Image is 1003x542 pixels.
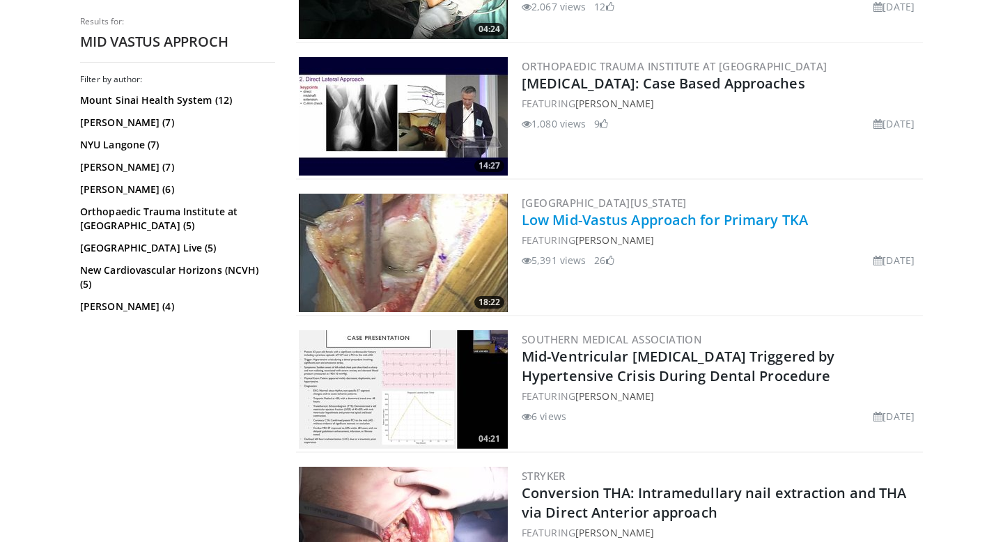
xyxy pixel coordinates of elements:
div: FEATURING [522,525,920,540]
a: [GEOGRAPHIC_DATA][US_STATE] [522,196,687,210]
li: 1,080 views [522,116,586,131]
a: [PERSON_NAME] [575,97,654,110]
a: [PERSON_NAME] (4) [80,300,272,313]
li: 6 views [522,409,566,424]
a: [GEOGRAPHIC_DATA] Live (5) [80,241,272,255]
a: [PERSON_NAME] [575,389,654,403]
li: 9 [594,116,608,131]
img: f87b2123-f4be-4a0b-84cb-15662ba9ccbe.300x170_q85_crop-smart_upscale.jpg [299,57,508,176]
a: Mid-Ventricular [MEDICAL_DATA] Triggered by Hypertensive Crisis During Dental Procedure [522,347,834,385]
a: Southern Medical Association [522,332,702,346]
span: 04:21 [474,433,504,445]
a: NYU Langone (7) [80,138,272,152]
a: Low Mid-Vastus Approach for Primary TKA [522,210,808,229]
img: 800b502a-8ba0-4dba-a6c0-5730c2a87ce9.300x170_q85_crop-smart_upscale.jpg [299,330,508,449]
span: 14:27 [474,160,504,172]
a: [PERSON_NAME] [575,526,654,539]
div: FEATURING [522,233,920,247]
li: 5,391 views [522,253,586,268]
a: 04:21 [299,330,508,449]
a: [MEDICAL_DATA]: Case Based Approaches [522,74,805,93]
li: [DATE] [873,116,915,131]
span: 18:22 [474,296,504,309]
h2: MID VASTUS APPROCH [80,33,275,51]
a: New Cardiovascular Horizons (NCVH) (5) [80,263,272,291]
div: FEATURING [522,96,920,111]
div: FEATURING [522,389,920,403]
a: Orthopaedic Trauma Institute at [GEOGRAPHIC_DATA] (5) [80,205,272,233]
a: [PERSON_NAME] (7) [80,116,272,130]
p: Results for: [80,16,275,27]
a: 14:27 [299,57,508,176]
img: vail_3.png.300x170_q85_crop-smart_upscale.jpg [299,194,508,312]
a: [PERSON_NAME] (6) [80,183,272,196]
li: [DATE] [873,409,915,424]
a: [PERSON_NAME] (7) [80,160,272,174]
li: 26 [594,253,614,268]
span: 04:24 [474,23,504,36]
li: [DATE] [873,253,915,268]
a: 18:22 [299,194,508,312]
a: Orthopaedic Trauma Institute at [GEOGRAPHIC_DATA] [522,59,827,73]
a: Stryker [522,469,566,483]
h3: Filter by author: [80,74,275,85]
a: Conversion THA: Intramedullary nail extraction and THA via Direct Anterior approach [522,483,906,522]
a: Mount Sinai Health System (12) [80,93,272,107]
a: [PERSON_NAME] [575,233,654,247]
